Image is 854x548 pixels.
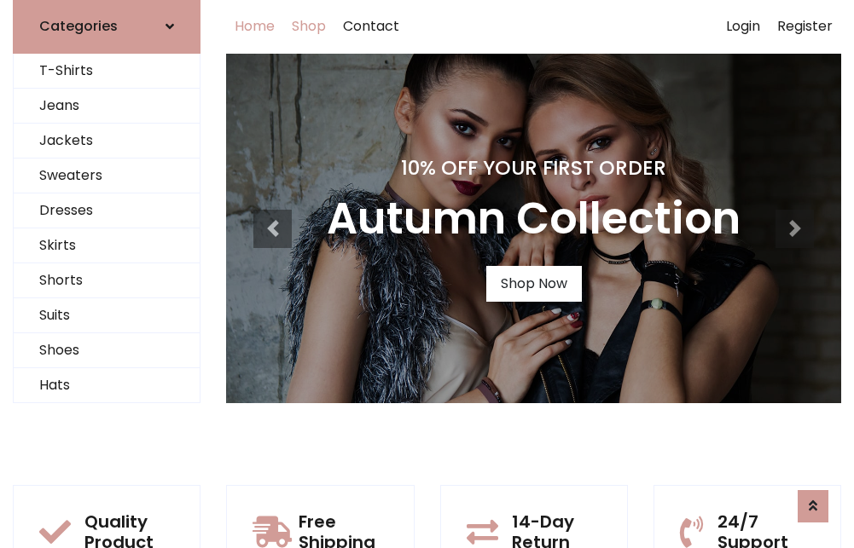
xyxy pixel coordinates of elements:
a: Dresses [14,193,200,228]
a: Suits [14,298,200,333]
a: Sweaters [14,159,200,193]
h4: 10% Off Your First Order [327,156,741,180]
h6: Categories [39,18,118,34]
a: Jeans [14,89,200,124]
a: Skirts [14,228,200,263]
a: Shoes [14,333,200,368]
a: Shop Now [486,266,582,302]
a: Jackets [14,124,200,159]
a: Shorts [14,263,200,298]
h3: Autumn Collection [327,193,741,245]
a: Hats [14,368,200,403]
a: T-Shirts [14,54,200,89]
